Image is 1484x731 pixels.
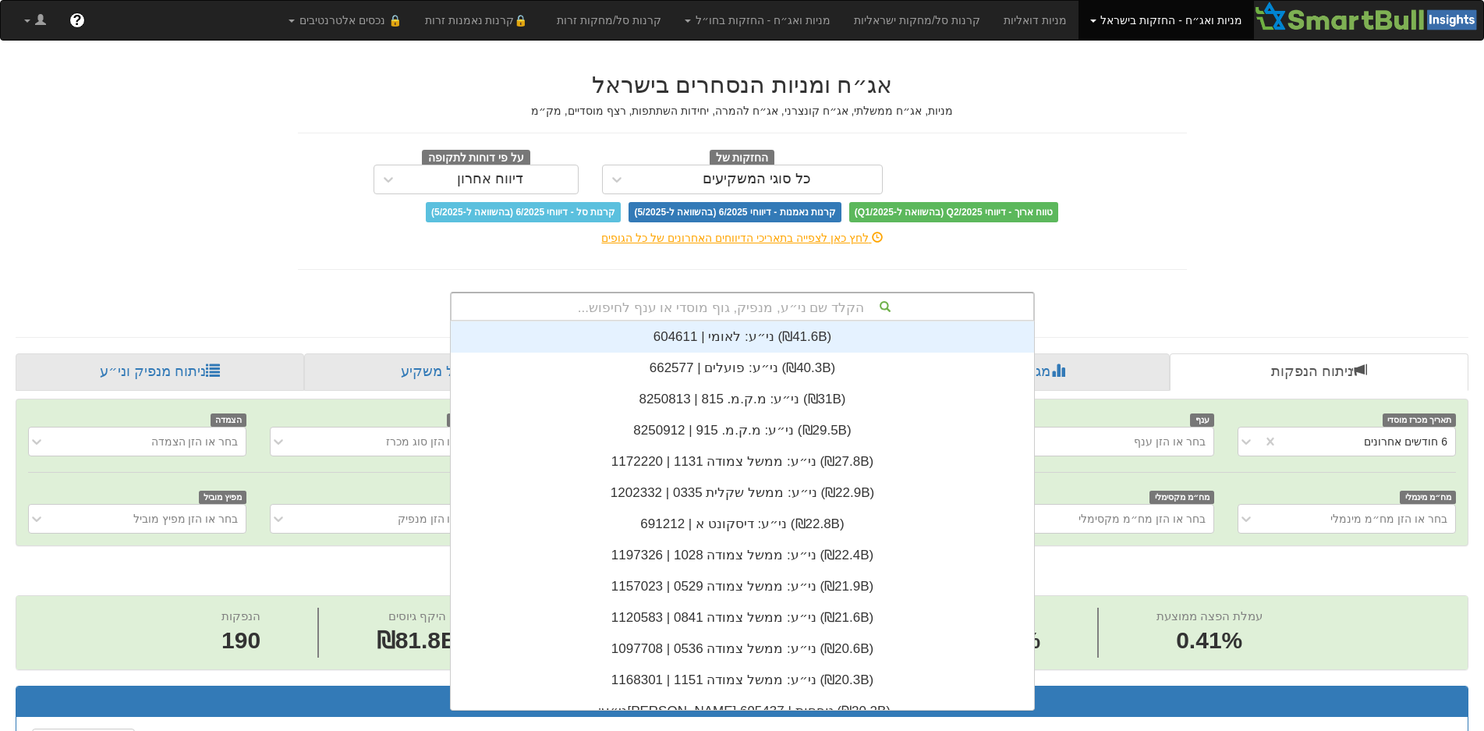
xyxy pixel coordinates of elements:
div: בחר או הזן מח״מ מקסימלי [1078,511,1206,527]
div: בחר או הזן מח״מ מינמלי [1330,511,1447,527]
div: ני״ע: ‏[PERSON_NAME] טפחות | 695437 ‎(₪20.2B)‎ [451,696,1034,727]
a: מניות ואג״ח - החזקות בחו״ל [673,1,842,40]
a: 🔒 נכסים אלטרנטיבים [277,1,413,40]
div: ני״ע: ‏לאומי | 604611 ‎(₪41.6B)‎ [451,321,1034,353]
div: בחר או הזן סוג מכרז [386,434,480,449]
div: הקלד שם ני״ע, מנפיק, גוף מוסדי או ענף לחיפוש... [452,293,1033,320]
h3: תוצאות הנפקות [28,694,1456,708]
span: ₪81.8B [377,627,458,653]
div: ני״ע: ‏ממשל צמודה 0536 | 1097708 ‎(₪20.6B)‎ [451,633,1034,665]
span: 0.41% [1156,624,1263,658]
span: הנפקות [221,609,260,623]
span: סוג מכרז [447,413,489,427]
div: ני״ע: ‏ממשל שקלית 0335 | 1202332 ‎(₪22.9B)‎ [451,477,1034,509]
a: ? [58,1,97,40]
h2: אג״ח ומניות הנסחרים בישראל [298,72,1187,98]
a: קרנות סל/מחקות זרות [545,1,673,40]
a: פרופיל משקיע [304,353,597,391]
a: ניתוח הנפקות [1170,353,1468,391]
div: ני״ע: ‏מ.ק.מ. 815 | 8250813 ‎(₪31B)‎ [451,384,1034,415]
div: בחר או הזן מנפיק [398,511,480,527]
span: היקף גיוסים [388,609,446,623]
span: מח״מ מקסימלי [1149,491,1214,504]
div: לחץ כאן לצפייה בתאריכי הדיווחים האחרונים של כל הגופים [286,230,1199,246]
h2: ניתוח הנפקות - 6 חודשים אחרונים [16,562,1468,587]
div: ני״ע: ‏ממשל צמודה 0841 | 1120583 ‎(₪21.6B)‎ [451,602,1034,633]
span: קרנות נאמנות - דיווחי 6/2025 (בהשוואה ל-5/2025) [629,202,841,222]
div: ני״ע: ‏ממשל צמודה 1151 | 1168301 ‎(₪20.3B)‎ [451,665,1034,696]
span: הצמדה [211,413,247,427]
div: 6 חודשים אחרונים [1364,434,1447,449]
span: קרנות סל - דיווחי 6/2025 (בהשוואה ל-5/2025) [426,202,621,222]
div: כל סוגי המשקיעים [703,172,811,187]
a: קרנות סל/מחקות ישראליות [842,1,992,40]
a: מניות ואג״ח - החזקות בישראל [1078,1,1254,40]
span: החזקות של [710,150,775,167]
div: ני״ע: ‏ממשל צמודה 0529 | 1157023 ‎(₪21.9B)‎ [451,571,1034,602]
span: תאריך מכרז מוסדי [1383,413,1456,427]
div: ני״ע: ‏ממשל צמודה 1131 | 1172220 ‎(₪27.8B)‎ [451,446,1034,477]
span: על פי דוחות לתקופה [422,150,530,167]
h5: מניות, אג״ח ממשלתי, אג״ח קונצרני, אג״ח להמרה, יחידות השתתפות, רצף מוסדיים, מק״מ [298,105,1187,117]
span: טווח ארוך - דיווחי Q2/2025 (בהשוואה ל-Q1/2025) [849,202,1058,222]
div: ני״ע: ‏ממשל צמודה 1028 | 1197326 ‎(₪22.4B)‎ [451,540,1034,571]
span: ? [73,12,81,28]
a: 🔒קרנות נאמנות זרות [413,1,546,40]
div: ני״ע: ‏פועלים | 662577 ‎(₪40.3B)‎ [451,353,1034,384]
span: ענף [1190,413,1214,427]
div: דיווח אחרון [457,172,523,187]
div: בחר או הזן הצמדה [151,434,239,449]
div: ני״ע: ‏דיסקונט א | 691212 ‎(₪22.8B)‎ [451,509,1034,540]
a: מניות דואליות [992,1,1078,40]
div: בחר או הזן ענף [1134,434,1206,449]
div: ני״ע: ‏מ.ק.מ. 915 | 8250912 ‎(₪29.5B)‎ [451,415,1034,446]
span: 190 [221,624,260,658]
div: בחר או הזן מפיץ מוביל [133,511,239,527]
span: מח״מ מינמלי [1400,491,1456,504]
span: מפיץ מוביל [199,491,247,504]
img: Smartbull [1254,1,1483,32]
a: ניתוח מנפיק וני״ע [16,353,304,391]
span: עמלת הפצה ממוצעת [1156,609,1263,623]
